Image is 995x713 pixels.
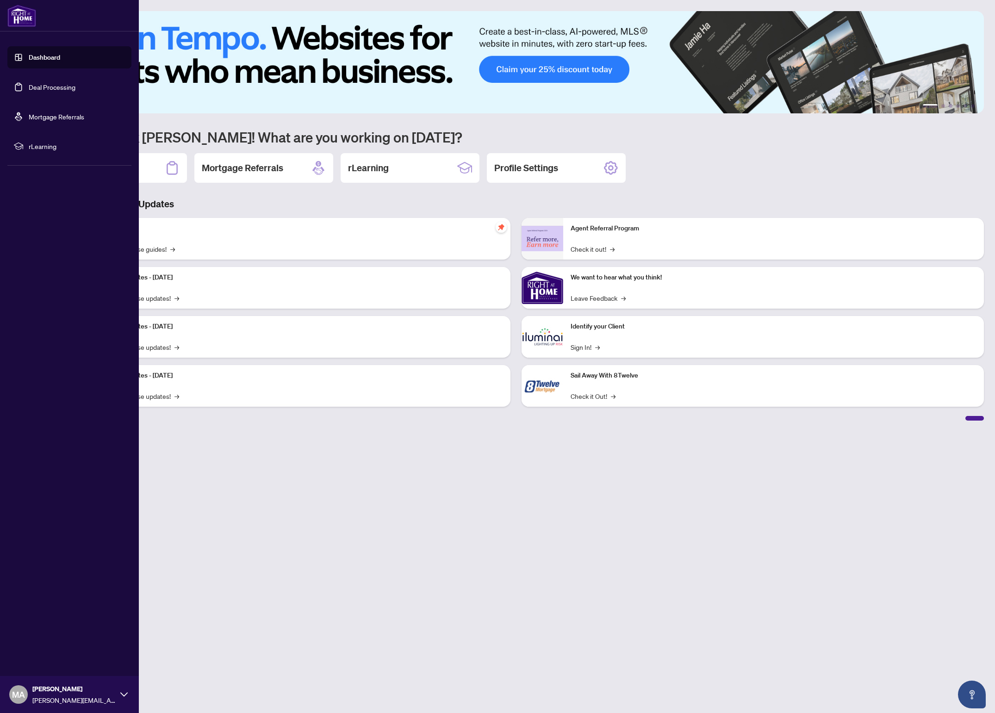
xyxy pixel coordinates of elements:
p: Identify your Client [571,322,976,332]
button: 2 [941,104,945,108]
button: Open asap [958,681,986,708]
img: Agent Referral Program [522,226,563,251]
a: Dashboard [29,53,60,62]
h2: Mortgage Referrals [202,161,283,174]
span: → [170,244,175,254]
span: → [621,293,626,303]
img: We want to hear what you think! [522,267,563,309]
a: Check it out!→ [571,244,615,254]
span: → [595,342,600,352]
p: Agent Referral Program [571,223,976,234]
p: Platform Updates - [DATE] [97,322,503,332]
img: Sail Away With 8Twelve [522,365,563,407]
h3: Brokerage & Industry Updates [48,198,984,211]
h2: Profile Settings [494,161,558,174]
span: MA [12,688,25,701]
p: Sail Away With 8Twelve [571,371,976,381]
span: [PERSON_NAME] [32,684,116,694]
p: Self-Help [97,223,503,234]
button: 4 [956,104,960,108]
span: → [174,342,179,352]
p: We want to hear what you think! [571,273,976,283]
a: Sign In!→ [571,342,600,352]
a: Leave Feedback→ [571,293,626,303]
img: Slide 0 [48,11,984,113]
span: pushpin [496,222,507,233]
h1: Welcome back [PERSON_NAME]! What are you working on [DATE]? [48,128,984,146]
span: → [611,391,616,401]
button: 5 [964,104,967,108]
h2: rLearning [348,161,389,174]
img: Identify your Client [522,316,563,358]
a: Check it Out!→ [571,391,616,401]
span: → [610,244,615,254]
a: Deal Processing [29,83,75,91]
img: logo [7,5,36,27]
p: Platform Updates - [DATE] [97,273,503,283]
span: → [174,293,179,303]
a: Mortgage Referrals [29,112,84,121]
span: [PERSON_NAME][EMAIL_ADDRESS][DOMAIN_NAME] [32,695,116,705]
p: Platform Updates - [DATE] [97,371,503,381]
button: 1 [923,104,938,108]
span: rLearning [29,141,125,151]
button: 6 [971,104,975,108]
button: 3 [949,104,952,108]
span: → [174,391,179,401]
